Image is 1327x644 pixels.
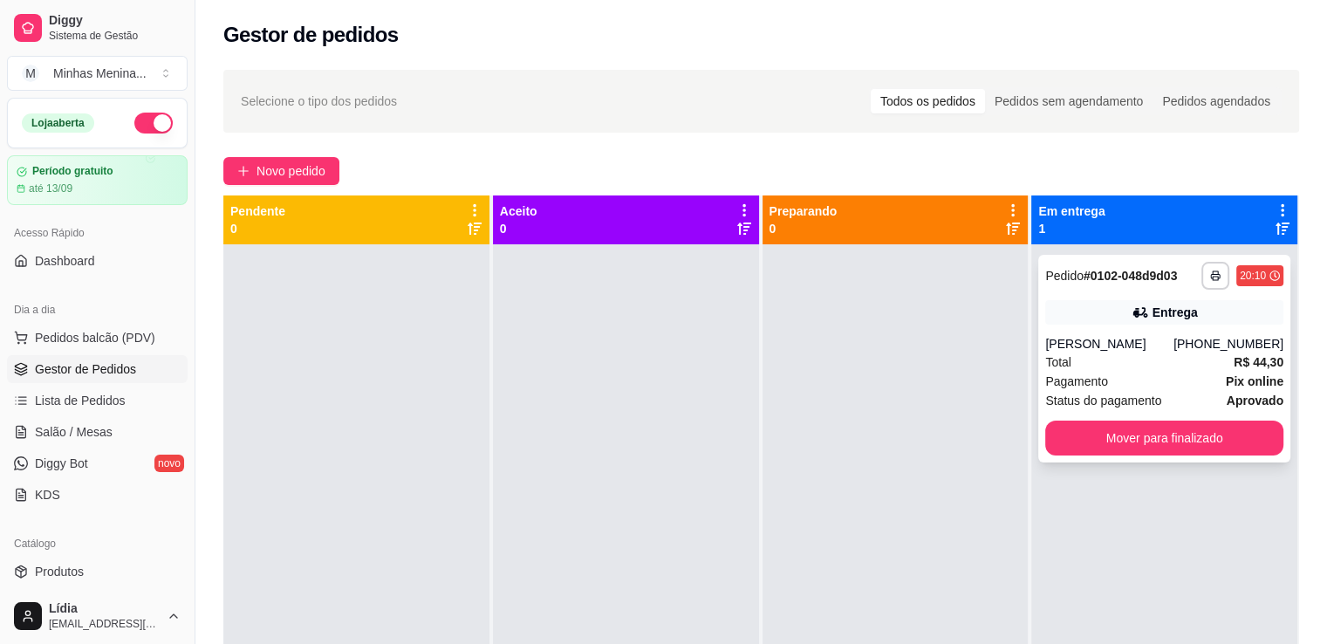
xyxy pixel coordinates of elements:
span: Status do pagamento [1045,391,1161,410]
div: Dia a dia [7,296,188,324]
div: Pedidos agendados [1153,89,1280,113]
strong: aprovado [1227,394,1283,408]
div: Catálogo [7,530,188,558]
a: Dashboard [7,247,188,275]
span: Selecione o tipo dos pedidos [241,92,397,111]
span: KDS [35,486,60,504]
button: Alterar Status [134,113,173,134]
a: KDS [7,481,188,509]
span: Salão / Mesas [35,423,113,441]
a: Salão / Mesas [7,418,188,446]
span: Sistema de Gestão [49,29,181,43]
span: Lídia [49,601,160,617]
article: Período gratuito [32,165,113,178]
span: Total [1045,353,1071,372]
p: 1 [1038,220,1105,237]
article: até 13/09 [29,182,72,195]
div: 20:10 [1240,269,1266,283]
p: Preparando [770,202,838,220]
a: Diggy Botnovo [7,449,188,477]
span: M [22,65,39,82]
strong: Pix online [1226,374,1283,388]
span: Dashboard [35,252,95,270]
div: Acesso Rápido [7,219,188,247]
strong: R$ 44,30 [1234,355,1283,369]
span: Novo pedido [257,161,325,181]
button: Pedidos balcão (PDV) [7,324,188,352]
span: [EMAIL_ADDRESS][DOMAIN_NAME] [49,617,160,631]
button: Select a team [7,56,188,91]
div: Loja aberta [22,113,94,133]
a: Lista de Pedidos [7,387,188,414]
a: Produtos [7,558,188,586]
p: 0 [230,220,285,237]
p: 0 [770,220,838,237]
a: DiggySistema de Gestão [7,7,188,49]
span: Diggy Bot [35,455,88,472]
div: Minhas Menina ... [53,65,147,82]
p: Pendente [230,202,285,220]
strong: # 0102-048d9d03 [1084,269,1177,283]
span: Produtos [35,563,84,580]
div: [PERSON_NAME] [1045,335,1173,353]
h2: Gestor de pedidos [223,21,399,49]
div: Pedidos sem agendamento [985,89,1153,113]
div: [PHONE_NUMBER] [1173,335,1283,353]
span: Pagamento [1045,372,1108,391]
span: Lista de Pedidos [35,392,126,409]
span: plus [237,165,250,177]
div: Entrega [1153,304,1198,321]
span: Diggy [49,13,181,29]
a: Gestor de Pedidos [7,355,188,383]
button: Mover para finalizado [1045,421,1283,456]
a: Período gratuitoaté 13/09 [7,155,188,205]
p: 0 [500,220,537,237]
button: Novo pedido [223,157,339,185]
p: Em entrega [1038,202,1105,220]
button: Lídia[EMAIL_ADDRESS][DOMAIN_NAME] [7,595,188,637]
div: Todos os pedidos [871,89,985,113]
p: Aceito [500,202,537,220]
span: Pedidos balcão (PDV) [35,329,155,346]
span: Pedido [1045,269,1084,283]
span: Gestor de Pedidos [35,360,136,378]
